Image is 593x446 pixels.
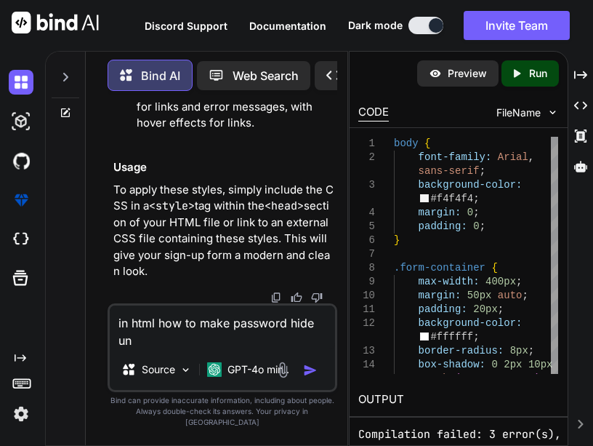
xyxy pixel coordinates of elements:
[149,199,195,213] code: <style>
[535,373,541,384] span: )
[467,373,473,384] span: ,
[431,193,474,204] span: #f4f4f4
[145,20,227,32] span: Discord Support
[350,383,568,417] h2: OUTPUT
[141,67,180,84] p: Bind AI
[394,262,485,274] span: .form-container
[249,18,326,33] button: Documentation
[541,373,546,384] span: ;
[358,426,559,443] pre: Compilation failed: 3 error(s), 0 warnings
[9,402,33,426] img: settings
[113,159,334,176] h3: Usage
[419,317,523,329] span: background-color:
[419,359,485,370] span: box-shadow:
[145,18,227,33] button: Discord Support
[431,331,474,343] span: #ffffff
[110,306,334,349] textarea: in html how to make password hide un
[474,331,480,343] span: ;
[529,66,547,81] p: Run
[461,373,467,384] span: 0
[424,138,430,149] span: {
[467,290,492,301] span: 50px
[358,178,375,192] div: 3
[358,151,375,164] div: 2
[419,207,461,218] span: margin:
[249,20,326,32] span: Documentation
[528,151,534,163] span: ,
[9,109,33,134] img: darkAi-studio
[474,303,499,315] span: 20px
[113,182,334,280] p: To apply these styles, simply include the CSS in a tag within the section of your HTML file or li...
[504,359,523,370] span: 2px
[358,220,375,234] div: 5
[358,303,375,316] div: 11
[9,227,33,252] img: cloudideIcon
[12,12,99,33] img: Bind AI
[448,66,487,81] p: Preview
[348,18,403,33] span: Dark mode
[419,179,523,191] span: background-color:
[207,362,222,377] img: GPT-4o mini
[504,373,510,384] span: ,
[485,373,491,384] span: ,
[464,11,570,40] button: Invite Team
[311,292,323,303] img: dislike
[358,344,375,358] div: 13
[358,247,375,261] div: 7
[498,151,528,163] span: Arial
[523,290,528,301] span: ;
[179,364,192,376] img: Pick Models
[358,316,375,330] div: 12
[275,362,291,378] img: attachment
[394,138,419,149] span: body
[419,220,467,232] span: padding:
[528,345,534,357] span: ;
[137,82,334,132] p: : Centers the text for links and error messages, with hover effects for links.
[9,188,33,212] img: premium
[516,276,522,287] span: ;
[492,262,498,274] span: {
[265,199,304,213] code: <head>
[474,193,480,204] span: ;
[474,220,480,232] span: 0
[528,359,553,370] span: 10px
[358,104,389,122] div: CODE
[358,137,375,151] div: 1
[455,373,461,384] span: (
[431,373,456,384] span: rgba
[516,373,534,384] span: 0.1
[108,395,336,428] p: Bind can provide inaccurate information, including about people. Always double-check its answers....
[467,207,473,218] span: 0
[358,261,375,275] div: 8
[419,303,467,315] span: padding:
[498,290,523,301] span: auto
[9,70,33,95] img: darkChat
[546,106,559,119] img: chevron down
[270,292,282,303] img: copy
[358,275,375,289] div: 9
[303,363,318,378] img: icon
[492,359,498,370] span: 0
[498,373,504,384] span: 0
[510,345,528,357] span: 8px
[358,358,375,372] div: 14
[419,276,480,287] span: max-width:
[498,303,504,315] span: ;
[227,362,289,377] p: GPT-4o min..
[233,67,299,84] p: Web Search
[474,207,480,218] span: ;
[394,234,400,246] span: }
[496,105,541,120] span: FileName
[419,345,504,357] span: border-radius:
[480,373,485,384] span: 0
[480,165,485,177] span: ;
[480,220,485,232] span: ;
[358,206,375,220] div: 4
[291,292,302,303] img: like
[358,234,375,247] div: 6
[419,290,461,301] span: margin:
[419,151,492,163] span: font-family:
[358,289,375,303] div: 10
[485,276,516,287] span: 400px
[429,67,442,80] img: preview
